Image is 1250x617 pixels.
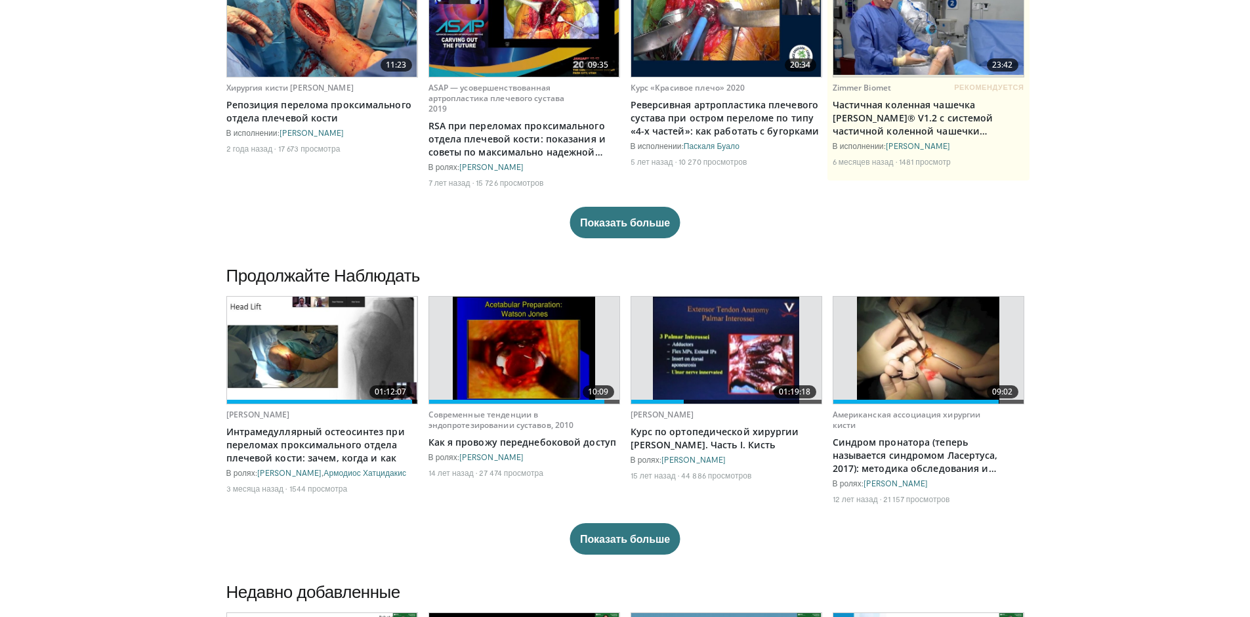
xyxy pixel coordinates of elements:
[785,58,816,72] span: 20:34
[833,82,892,93] a: Zimmer Biomet
[631,297,822,404] a: 01:19:18
[278,144,341,153] ya-tr-span: 17 673 просмотра
[833,98,1024,138] a: Частичная коленная чашечка [PERSON_NAME]® V1.2 с системой частичной коленной чашечки Persona®. По...
[864,479,928,488] a: [PERSON_NAME]
[631,471,676,480] ya-tr-span: 15 лет назад
[226,144,273,153] ya-tr-span: 2 года назад
[833,436,1024,501] ya-tr-span: Синдром пронатора (теперь называется синдромом Ласертуса, 2017): методика обследования и минималь...
[570,523,680,555] button: Показать больше
[428,119,620,159] a: RSA при переломах проксимального отдела плечевой кости: показания и советы по максимально надежно...
[833,409,981,431] a: Американская ассоциация хирургии кисти
[428,452,459,461] ya-tr-span: В ролях:
[428,82,565,114] a: ASAP — усовершенствованная артропластика плечевого сустава 2019
[580,215,670,230] ya-tr-span: Показать больше
[428,436,620,449] a: Как я провожу переднебоковой доступ
[476,178,543,187] ya-tr-span: 15 726 просмотров
[886,141,950,150] a: [PERSON_NAME]
[833,141,886,150] ya-tr-span: В исполнении:
[774,385,816,398] span: 01:19:18
[833,98,993,163] ya-tr-span: Частичная коленная чашечка [PERSON_NAME]® V1.2 с системой частичной коленной чашечки Persona®. По...
[226,425,418,465] a: Интрамедуллярный остеосинтез при переломах проксимального отдела плечевой кости: зачем, когда и как
[833,157,894,166] ya-tr-span: 6 месяцев назад
[459,452,524,461] a: [PERSON_NAME]
[323,468,406,477] a: Армодиос Хатцидакис
[289,484,348,493] ya-tr-span: 1544 просмотра
[684,141,740,150] a: Паскаля Буало
[428,162,459,171] ya-tr-span: В ролях:
[381,58,412,72] span: 11:23
[833,479,864,488] ya-tr-span: В ролях:
[226,82,354,93] a: Хирургия кисти [PERSON_NAME]
[883,494,949,503] ya-tr-span: 21 157 просмотров
[954,83,1024,91] ya-tr-span: РЕКОМЕНДУЕТСЯ
[226,484,284,493] ya-tr-span: 3 месяца назад
[833,436,1024,475] a: Синдром пронатора (теперь называется синдромом Ласертуса, 2017): методика обследования и минималь...
[226,98,418,125] a: Репозиция перелома проксимального отдела плечевой кости
[631,98,820,137] ya-tr-span: Реверсивная артропластика плечевого сустава при остром переломе по типу «4-х частей»: как работат...
[428,409,574,431] a: Современные тенденции в эндопротезировании суставов, 2010
[833,297,1024,404] a: 09:02
[631,455,661,464] ya-tr-span: В ролях:
[226,468,257,477] ya-tr-span: В ролях:
[570,207,680,238] button: Показать больше
[631,425,799,451] ya-tr-span: Курс по ортопедической хирургии [PERSON_NAME]. Часть I. Кисть
[833,494,878,503] ya-tr-span: 12 лет назад
[428,119,606,171] ya-tr-span: RSA при переломах проксимального отдела плечевой кости: показания и советы по максимально надежно...
[453,297,596,404] img: 297847_0001_1.png.620x360_q85_upscale.jpg
[428,178,470,187] ya-tr-span: 7 лет назад
[631,141,684,150] ya-tr-span: В исполнении:
[226,98,411,124] ya-tr-span: Репозиция перелома проксимального отдела плечевой кости
[631,82,745,93] a: Курс «Красивое плечо» 2020
[631,98,822,138] a: Реверсивная артропластика плечевого сустава при остром переломе по типу «4-х частей»: как работат...
[429,297,619,404] a: 10:09
[226,409,290,420] a: [PERSON_NAME]
[227,297,417,404] img: 2294a05c-9c78-43a3-be21-f98653b8503a.620x360_q85_upscale.jpg
[653,297,800,404] img: miller_1.png.620x360_q85_upscale.jpg
[857,297,1000,404] img: ecc38c0f-1cd8-4861-b44a-401a34bcfb2f.620x360_q85_upscale.jpg
[583,58,614,72] span: 09:35
[678,157,747,166] ya-tr-span: 10 270 просмотров
[661,455,726,464] a: [PERSON_NAME]
[428,436,617,448] ya-tr-span: Как я провожу переднебоковой доступ
[631,409,694,420] a: [PERSON_NAME]
[226,265,420,285] ya-tr-span: Продолжайте Наблюдать
[987,58,1018,72] span: 23:42
[226,128,280,137] ya-tr-span: В исполнении:
[369,385,412,398] span: 01:12:07
[257,468,322,477] a: [PERSON_NAME]
[899,157,951,166] ya-tr-span: 1481 просмотр
[226,581,400,601] ya-tr-span: Недавно добавленные
[459,162,524,171] a: [PERSON_NAME]
[681,471,751,480] ya-tr-span: 44 886 просмотров
[322,468,323,477] ya-tr-span: ,
[631,425,822,452] a: Курс по ортопедической хирургии [PERSON_NAME]. Часть I. Кисть
[428,468,474,477] ya-tr-span: 14 лет назад
[631,157,673,166] ya-tr-span: 5 лет назад
[226,425,405,464] ya-tr-span: Интрамедуллярный остеосинтез при переломах проксимального отдела плечевой кости: зачем, когда и как
[227,297,417,404] a: 01:12:07
[280,128,344,137] a: [PERSON_NAME]
[987,385,1018,398] span: 09:02
[583,385,614,398] span: 10:09
[580,532,670,546] ya-tr-span: Показать больше
[479,468,543,477] ya-tr-span: 27 474 просмотра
